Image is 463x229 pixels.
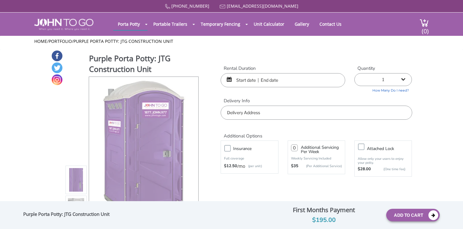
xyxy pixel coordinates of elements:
[49,38,72,44] a: Portfolio
[149,18,192,30] a: Portable Trailers
[227,3,298,9] a: [EMAIL_ADDRESS][DOMAIN_NAME]
[165,4,170,9] img: Call
[315,18,346,30] a: Contact Us
[23,211,113,219] div: Purple Porta Potty: JTG Construction Unit
[291,145,298,151] input: 0
[354,65,412,72] label: Quantity
[290,18,314,30] a: Gallery
[89,53,199,76] h1: Purple Porta Potty: JTG Construction Unit
[420,19,429,27] img: cart a
[34,38,429,44] ul: / /
[224,163,275,169] div: /mo
[439,205,463,229] button: Live Chat
[34,38,47,44] a: Home
[221,73,345,87] input: Start date | End date
[221,106,412,120] input: Delivery Address
[386,209,440,221] button: Add To Cart
[113,18,144,30] a: Porta Potty
[374,166,405,172] p: {One time fee}
[266,205,382,215] div: First Months Payment
[354,86,412,93] a: How Many Do I need?
[358,157,409,165] p: Allow only your users to enjoy your potty.
[97,77,190,221] img: Product
[224,156,275,162] p: Full coverage
[171,3,209,9] a: [PHONE_NUMBER]
[298,164,342,168] p: (Per Additional Service)
[301,145,342,154] h3: Additional Servicing Per Week
[220,5,226,9] img: Mail
[52,51,62,61] a: Facebook
[221,65,345,72] label: Rental Duration
[358,166,371,172] strong: $28.00
[73,38,173,44] a: Purple Porta Potty: JTG Construction Unit
[291,156,342,161] p: Weekly Servicing Included
[221,98,412,104] label: Delivery Info
[52,74,62,85] a: Instagram
[233,145,281,152] h3: Insurance
[266,215,382,225] div: $195.00
[421,22,429,35] span: (0)
[221,126,412,139] h2: Additional Options
[249,18,289,30] a: Unit Calculator
[196,18,245,30] a: Temporary Fencing
[224,163,237,169] strong: $12.50
[291,163,298,169] strong: $35
[34,19,93,30] img: JOHN to go
[245,163,262,169] p: (per unit)
[52,62,62,73] a: Twitter
[367,145,415,152] h3: Attached lock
